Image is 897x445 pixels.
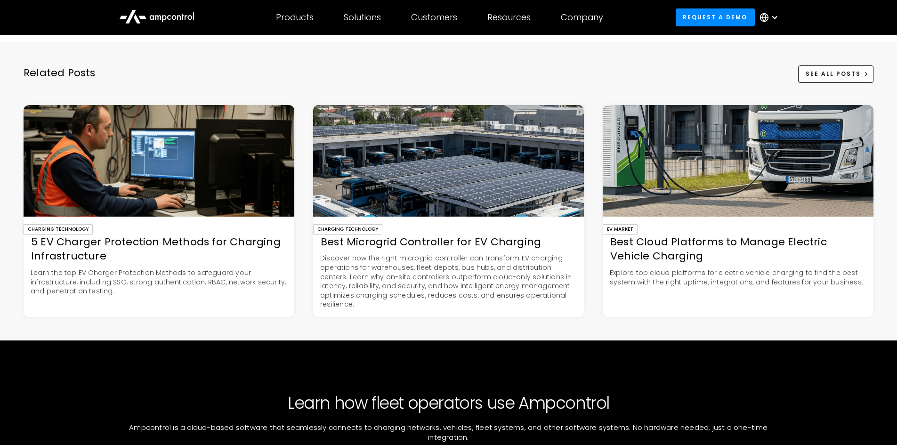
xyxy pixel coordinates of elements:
[78,422,819,442] p: Ampcontrol is a cloud-based software that seamlessly connects to charging networks, vehicles, fle...
[313,254,584,309] p: Discover how the right microgrid controller can transform EV charging operations for warehouses, ...
[276,12,314,23] div: Products
[24,66,96,94] div: Related Posts
[561,12,603,23] div: Company
[24,105,294,317] a: Charging Technology5 EV Charger Protection Methods for Charging InfrastructureLearn the top EV Ch...
[313,224,382,235] div: Charging Technology
[344,12,381,23] div: Solutions
[487,12,531,23] div: Resources
[24,268,294,296] p: Learn the top EV Charger Protection Methods to safeguard your infrastructure, including SSO, stro...
[603,235,873,264] div: Best Cloud Platforms to Manage Electric Vehicle Charging
[24,235,294,264] div: 5 EV Charger Protection Methods for Charging Infrastructure
[806,70,861,78] div: See All Posts
[411,12,457,23] div: Customers
[313,105,584,317] a: Charging TechnologyBest Microgrid Controller for EV ChargingDiscover how the right microgrid cont...
[603,268,873,287] p: Explore top cloud platforms for electric vehicle charging to find the best system with the right ...
[313,105,584,216] img: Best Microgrid Controller for EV Charging
[313,235,584,250] div: Best Microgrid Controller for EV Charging
[603,105,873,216] img: Best Cloud Platforms to Manage Electric Vehicle Charging
[798,65,873,83] a: See All Posts
[24,224,93,235] div: Charging Technology
[603,105,873,317] a: EV MarketBest Cloud Platforms to Manage Electric Vehicle ChargingExplore top cloud platforms for ...
[676,8,755,26] a: Request a demo
[24,105,294,216] img: 5 EV Charger Protection Methods for Charging Infrastructure
[603,224,638,235] div: EV Market
[288,393,609,413] h2: Learn how fleet operators use Ampcontrol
